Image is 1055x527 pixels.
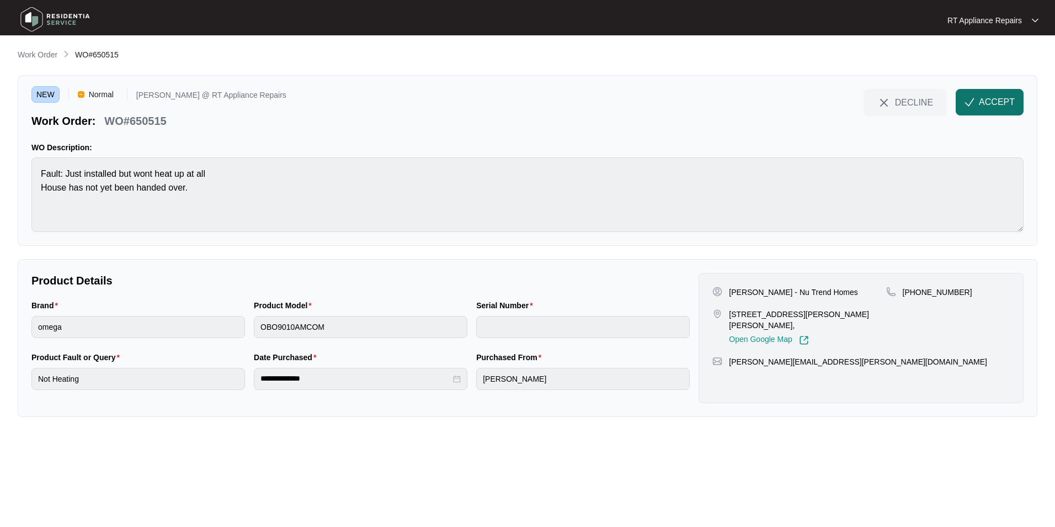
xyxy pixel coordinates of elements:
[31,142,1024,153] p: WO Description:
[947,15,1022,26] p: RT Appliance Repairs
[712,309,722,319] img: map-pin
[864,89,947,115] button: close-IconDECLINE
[254,300,316,311] label: Product Model
[104,113,166,129] p: WO#650515
[15,49,60,61] a: Work Order
[729,287,857,298] p: [PERSON_NAME] - Nu Trend Homes
[254,352,321,363] label: Date Purchased
[1032,18,1038,23] img: dropdown arrow
[886,287,896,297] img: map-pin
[31,300,62,311] label: Brand
[729,335,808,345] a: Open Google Map
[712,356,722,366] img: map-pin
[712,287,722,297] img: user-pin
[31,113,95,129] p: Work Order:
[476,300,537,311] label: Serial Number
[31,273,690,288] p: Product Details
[62,50,71,59] img: chevron-right
[17,3,94,36] img: residentia service logo
[31,352,124,363] label: Product Fault or Query
[956,89,1024,115] button: check-IconACCEPT
[476,352,546,363] label: Purchased From
[78,91,84,98] img: Vercel Logo
[84,86,118,103] span: Normal
[895,96,933,108] span: DECLINE
[260,373,451,384] input: Date Purchased
[75,50,119,59] span: WO#650515
[476,368,690,390] input: Purchased From
[799,335,809,345] img: Link-External
[979,96,1015,109] span: ACCEPT
[136,91,286,103] p: [PERSON_NAME] @ RT Appliance Repairs
[729,309,886,331] p: [STREET_ADDRESS][PERSON_NAME][PERSON_NAME],
[31,86,60,103] span: NEW
[965,97,974,107] img: check-Icon
[877,96,891,109] img: close-Icon
[31,316,245,338] input: Brand
[729,356,987,367] p: [PERSON_NAME][EMAIL_ADDRESS][PERSON_NAME][DOMAIN_NAME]
[476,316,690,338] input: Serial Number
[18,49,57,60] p: Work Order
[903,287,972,298] p: [PHONE_NUMBER]
[31,157,1024,232] textarea: Fault: Just installed but wont heat up at all House has not yet been handed over.
[31,368,245,390] input: Product Fault or Query
[254,316,467,338] input: Product Model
